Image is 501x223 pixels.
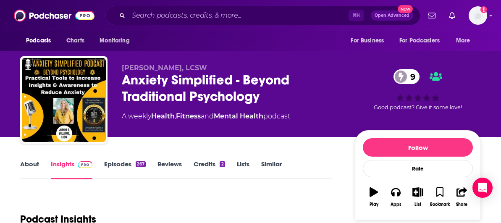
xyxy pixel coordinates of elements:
[407,182,429,212] button: List
[345,33,394,49] button: open menu
[122,111,290,121] div: A weekly podcast
[371,10,413,21] button: Open AdvancedNew
[94,33,140,49] button: open menu
[220,161,225,167] div: 2
[363,160,473,177] div: Rate
[78,161,92,168] img: Podchaser Pro
[194,160,225,179] a: Credits2
[105,6,420,25] div: Search podcasts, credits, & more...
[472,178,493,198] div: Open Intercom Messenger
[122,64,207,72] span: [PERSON_NAME], LCSW
[201,112,214,120] span: and
[374,104,462,110] span: Good podcast? Give it some love!
[456,35,470,47] span: More
[363,182,385,212] button: Play
[22,58,106,142] img: Anxiety Simplified - Beyond Traditional Psychology
[20,160,39,179] a: About
[456,202,467,207] div: Share
[425,8,439,23] a: Show notifications dropdown
[157,160,182,179] a: Reviews
[393,69,420,84] a: 9
[363,138,473,157] button: Follow
[402,69,420,84] span: 9
[51,160,92,179] a: InsightsPodchaser Pro
[136,161,146,167] div: 267
[66,35,84,47] span: Charts
[100,35,129,47] span: Monitoring
[429,182,451,212] button: Bookmark
[450,33,481,49] button: open menu
[175,112,176,120] span: ,
[398,5,413,13] span: New
[430,202,450,207] div: Bookmark
[469,6,487,25] img: User Profile
[446,8,459,23] a: Show notifications dropdown
[214,112,263,120] a: Mental Health
[385,182,407,212] button: Apps
[104,160,146,179] a: Episodes267
[469,6,487,25] button: Show profile menu
[61,33,89,49] a: Charts
[451,182,473,212] button: Share
[20,33,62,49] button: open menu
[399,35,440,47] span: For Podcasters
[26,35,51,47] span: Podcasts
[351,35,384,47] span: For Business
[349,10,364,21] span: ⌘ K
[176,112,201,120] a: Fitness
[469,6,487,25] span: Logged in as KTMSseat4
[375,13,409,18] span: Open Advanced
[414,202,421,207] div: List
[151,112,175,120] a: Health
[237,160,249,179] a: Lists
[480,6,487,13] svg: Add a profile image
[370,202,378,207] div: Play
[129,9,349,22] input: Search podcasts, credits, & more...
[394,33,452,49] button: open menu
[261,160,282,179] a: Similar
[355,64,481,116] div: 9Good podcast? Give it some love!
[391,202,401,207] div: Apps
[14,8,94,24] img: Podchaser - Follow, Share and Rate Podcasts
